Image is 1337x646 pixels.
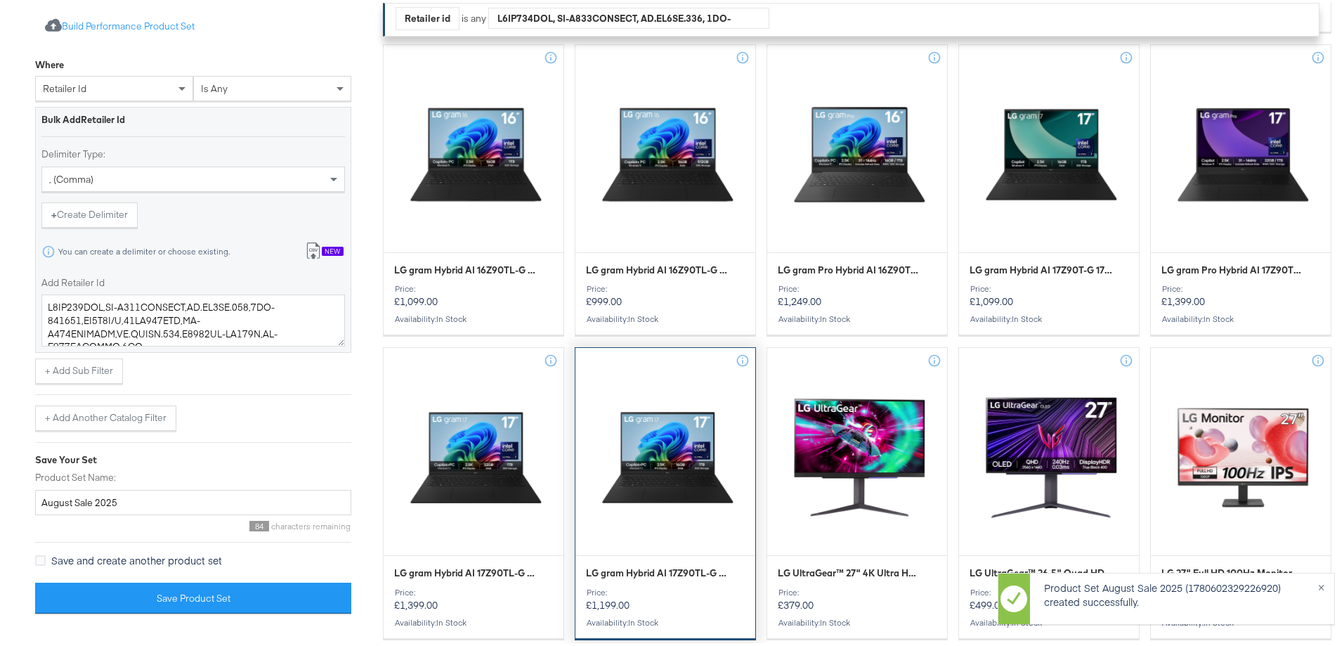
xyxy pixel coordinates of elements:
p: £999.00 [586,281,745,305]
span: LG 27" Full HD 100Hz Monitor with FreeSync - Black [1161,564,1304,577]
div: Price: [778,281,937,291]
span: LG gram Hybrid AI 16Z90TL-G 16" Laptop - Intel® Core™ Ultra 7, 1TB SSD, 16 GB RAM - Obsidian Black [394,261,537,274]
div: Price: [586,281,745,291]
button: Save Product Set [35,580,351,612]
div: Price: [970,281,1128,291]
p: £1,249.00 [778,281,937,305]
p: £1,099.00 [970,281,1128,305]
strong: + [51,205,57,219]
span: LG gram Hybrid AI 17Z90T-G 17" Laptop - Intel® Core™ Ultra 7, 1TB SSD, 16 GB RAM - Obsidian Black [970,261,1112,274]
span: LG gram Hybrid AI 17Z90TL-G 17" Laptop - Intel® Core™ Ultra 7, 1TB SSD, 32 GB RAM - Obsidian Black [394,564,537,577]
span: , (comma) [49,170,93,183]
button: +Create Delimiter [41,200,138,225]
label: Delimiter Type: [41,145,345,158]
span: in stock [820,614,850,625]
div: is any [459,9,488,22]
div: Availability : [778,615,937,625]
label: Product Set Name: [35,468,351,482]
span: LG gram Hybrid AI 16Z90TL-G 16" Laptop - Intel® Core™ Ultra 7, 512GB SSD, 16 GB RAM - Obsidian Black [586,261,729,274]
label: Add Retailer Id [41,273,345,287]
input: Give your set a descriptive name [35,487,351,513]
div: Where [35,56,64,69]
div: Availability : [394,311,553,321]
div: Availability : [1161,311,1320,321]
textarea: L8IP239DOL,SI-A311CONSECT,AD.EL3SE.058,7DO-841651,EI5T8I/U,41LA947ETD,MA-A474ENIMADM,VE.QUISN.534... [41,292,345,344]
div: Availability : [586,615,745,625]
span: retailer id [43,79,86,92]
button: + Add Another Catalog Filter [35,403,176,428]
p: £1,399.00 [1161,281,1320,305]
div: Availability : [394,615,553,625]
div: Price: [586,585,745,595]
div: characters remaining [35,518,351,529]
p: Product Set August Sale 2025 (1780602329226920) created successfully. [1044,578,1317,606]
span: in stock [820,311,850,321]
span: LG gram Pro Hybrid AI 16Z90TS-G 16" Laptop - Intel® Core™ Ultra 7, 1TB SSD, 16 GB RAM - Eclipse G... [778,261,920,274]
div: Price: [394,585,553,595]
span: LG gram Pro Hybrid AI 17Z90TP-G 17" Laptop - Intel® Core™ Ultra 7, 1TB SSD, 32 GB RAM - Black - [... [1161,261,1304,274]
div: Bulk Add Retailer Id [41,110,345,124]
span: in stock [436,311,467,321]
span: Save and create another product set [51,550,222,564]
span: in stock [628,614,658,625]
p: £379.00 [778,585,937,609]
span: LG UltraGear™ 26.5" Quad HD 240Hz OLED Gaming Monitor with FreeSync Premium Pro with NVidia G-Syn... [970,564,1112,577]
div: Availability : [970,615,1128,625]
p: £1,399.00 [394,585,553,609]
button: New [295,236,353,262]
div: Price: [970,585,1128,595]
button: Build Performance Product Set [35,11,204,37]
p: £1,099.00 [394,281,553,305]
div: Price: [394,281,553,291]
span: LG UltraGear™ 27" 4K Ultra HD 144Hz Gaming Monitor with FreeSync Premium with NVidia G-Sync - Bla... [778,564,920,577]
div: Availability : [586,311,745,321]
span: LG gram Hybrid AI 17Z90TL-G 17" Laptop - Intel® Core™ Ultra 7, 1TB SSD, 16 GB RAM - Obsidian Black [586,564,729,577]
span: in stock [628,311,658,321]
button: + Add Sub Filter [35,356,123,381]
p: £499.00 [970,585,1128,609]
span: is any [201,79,228,92]
span: in stock [1012,311,1042,321]
div: Price: [778,585,937,595]
span: 84 [249,518,269,529]
div: L6IP734DOL, SI-A833CONSECT, AD.EL6SE.336, 1DO-636129, EI5T4I/U, 19LA682ETD, MA-A981ENIMADM, VE.QU... [489,5,769,26]
div: Price: [1161,281,1320,291]
span: × [1318,575,1324,591]
span: in stock [1204,311,1234,321]
div: You can create a delimiter or choose existing. [58,244,230,254]
span: in stock [436,614,467,625]
div: Save Your Set [35,451,351,464]
div: New [322,244,344,254]
div: Availability : [970,311,1128,321]
button: × [1308,571,1334,596]
p: £1,199.00 [586,585,745,609]
div: Retailer id [396,5,459,27]
div: Availability : [778,311,937,321]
